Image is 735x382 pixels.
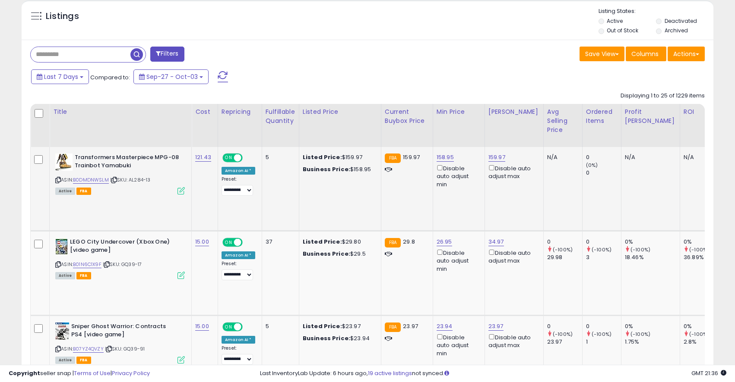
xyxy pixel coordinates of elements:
[580,47,624,61] button: Save View
[625,107,676,125] div: Profit [PERSON_NAME]
[303,323,374,330] div: $23.97
[90,73,130,81] span: Compared to:
[630,331,650,338] small: (-100%)
[665,27,688,34] label: Archived
[592,246,611,253] small: (-100%)
[684,153,712,161] div: N/A
[553,246,573,253] small: (-100%)
[31,69,89,84] button: Last 7 Days
[266,107,295,125] div: Fulfillable Quantity
[55,188,75,195] span: All listings currently available for purchase on Amazon
[55,238,68,255] img: 61BIZLZpKpL._SL40_.jpg
[625,254,680,261] div: 18.46%
[222,167,255,175] div: Amazon AI *
[488,322,504,331] a: 23.97
[488,248,537,265] div: Disable auto adjust max
[691,369,726,377] span: 2025-10-11 21:36 GMT
[385,323,401,332] small: FBA
[223,323,234,331] span: ON
[368,369,412,377] a: 19 active listings
[222,176,255,196] div: Preset:
[437,332,478,357] div: Disable auto adjust min
[586,338,621,346] div: 1
[71,323,176,341] b: Sniper Ghost Warrior: Contracts PS4 [video game]
[195,238,209,246] a: 15.00
[195,153,211,162] a: 121.43
[547,153,576,161] div: N/A
[303,322,342,330] b: Listed Price:
[385,153,401,163] small: FBA
[437,238,452,246] a: 26.95
[303,153,342,161] b: Listed Price:
[222,336,255,344] div: Amazon AI *
[222,261,255,280] div: Preset:
[46,10,79,22] h5: Listings
[630,246,650,253] small: (-100%)
[146,72,198,81] span: Sep-27 - Oct-03
[586,238,621,246] div: 0
[684,323,719,330] div: 0%
[44,72,78,81] span: Last 7 Days
[684,338,719,346] div: 2.8%
[437,153,454,162] a: 158.95
[74,369,111,377] a: Terms of Use
[586,169,621,177] div: 0
[607,17,623,25] label: Active
[689,331,709,338] small: (-100%)
[55,272,75,279] span: All listings currently available for purchase on Amazon
[73,176,109,184] a: B0DMDNWSLM
[76,272,91,279] span: FBA
[586,107,618,125] div: Ordered Items
[303,107,377,116] div: Listed Price
[9,369,40,377] strong: Copyright
[260,369,726,378] div: Last InventoryLab Update: 6 hours ago, not synced.
[9,369,150,378] div: seller snap | |
[553,331,573,338] small: (-100%)
[105,345,145,352] span: | SKU: GQ39-91
[303,165,350,173] b: Business Price:
[403,153,420,161] span: 159.97
[488,238,504,246] a: 34.97
[488,153,505,162] a: 159.97
[684,107,715,116] div: ROI
[625,338,680,346] div: 1.75%
[592,331,611,338] small: (-100%)
[303,250,374,258] div: $29.5
[668,47,705,61] button: Actions
[266,153,292,161] div: 5
[241,239,255,246] span: OFF
[625,323,680,330] div: 0%
[75,153,180,172] b: Transformers Masterpiece MPG-08 Trainbot Yamabuki
[266,323,292,330] div: 5
[133,69,209,84] button: Sep-27 - Oct-03
[76,188,91,195] span: FBA
[488,163,537,180] div: Disable auto adjust max
[547,323,582,330] div: 0
[223,239,234,246] span: ON
[222,345,255,365] div: Preset:
[222,107,258,116] div: Repricing
[547,338,582,346] div: 23.97
[547,254,582,261] div: 29.98
[625,238,680,246] div: 0%
[303,238,374,246] div: $29.80
[385,107,429,125] div: Current Buybox Price
[73,261,101,268] a: B01N6C1X9F
[625,153,673,161] div: N/A
[437,107,481,116] div: Min Price
[303,334,350,342] b: Business Price:
[55,323,69,340] img: 51RfcQFl5mL._SL40_.jpg
[586,323,621,330] div: 0
[437,163,478,188] div: Disable auto adjust min
[53,107,188,116] div: Title
[488,107,540,116] div: [PERSON_NAME]
[626,47,666,61] button: Columns
[586,254,621,261] div: 3
[547,107,579,135] div: Avg Selling Price
[223,154,234,162] span: ON
[266,238,292,246] div: 37
[689,246,709,253] small: (-100%)
[70,238,175,256] b: LEGO City Undercover (Xbox One) [video game]
[437,248,478,273] div: Disable auto adjust min
[684,238,719,246] div: 0%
